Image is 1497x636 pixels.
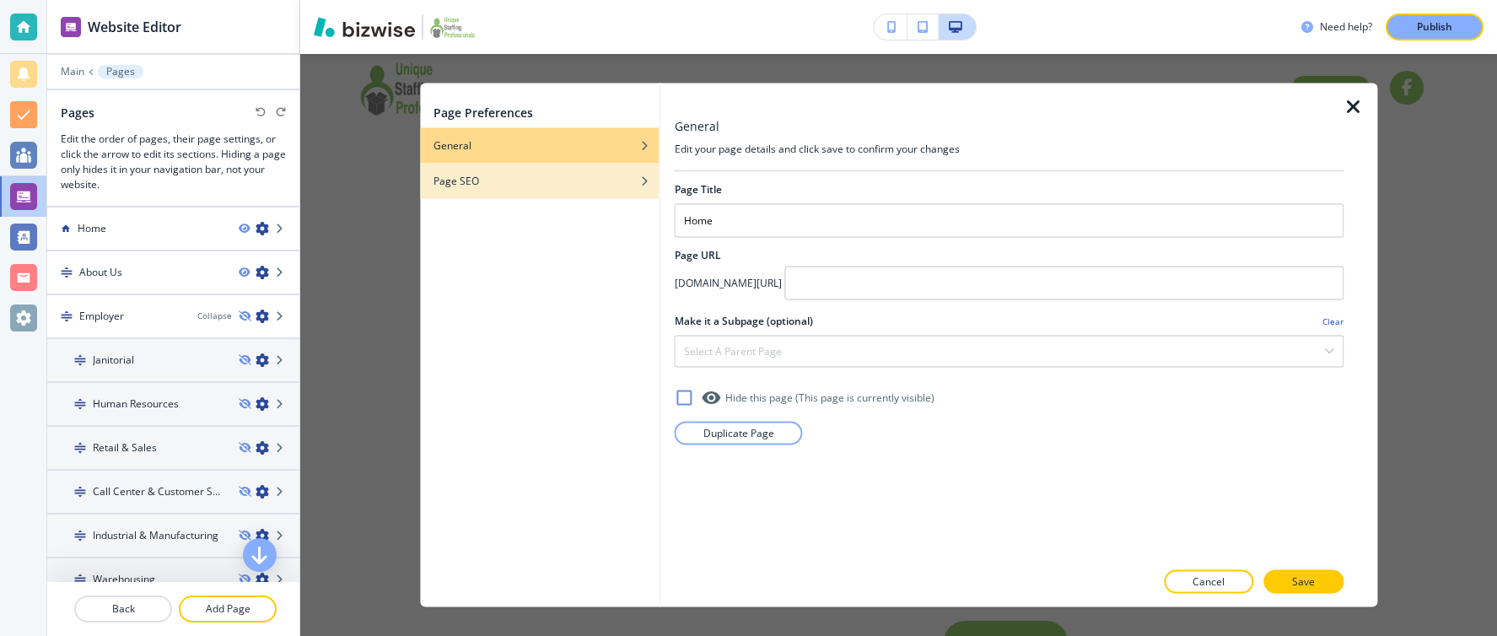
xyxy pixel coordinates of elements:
[47,427,299,471] div: DragRetail & Sales
[675,248,1344,263] h2: Page URL
[93,353,134,368] h4: Janitorial
[47,471,299,515] div: DragCall Center & Customer Service
[79,265,122,280] h4: About Us
[47,383,299,427] div: DragHuman Resources
[74,574,86,585] img: Drag
[433,104,533,121] h2: Page Preferences
[76,601,170,617] p: Back
[420,164,660,199] button: Page SEO
[433,138,471,154] h4: General
[61,267,73,278] img: Drag
[725,391,934,406] h4: Hide this page (This page is currently visible )
[1417,19,1452,35] p: Publish
[74,398,86,410] img: Drag
[180,601,275,617] p: Add Page
[47,339,299,383] div: DragJanitorial
[78,221,106,236] h4: Home
[61,66,84,78] button: Main
[79,309,124,324] h4: Employer
[61,310,73,322] img: Drag
[106,66,135,78] p: Pages
[74,354,86,366] img: Drag
[1320,19,1372,35] h3: Need help?
[1193,574,1225,590] p: Cancel
[93,396,179,412] h4: Human Resources
[1386,13,1484,40] button: Publish
[420,128,660,164] button: General
[433,174,479,189] h4: Page SEO
[675,388,1344,408] div: Hide this page (This page is currently visible)
[1322,315,1344,327] h4: Clear
[88,17,181,37] h2: Website Editor
[98,65,143,78] button: Pages
[74,442,86,454] img: Drag
[47,208,299,251] div: Home
[74,596,172,623] button: Back
[1263,570,1344,594] button: Save
[179,596,277,623] button: Add Page
[675,142,1344,157] h4: Edit your page details and click save to confirm your changes
[93,440,157,455] h4: Retail & Sales
[675,422,803,445] button: Duplicate Page
[61,132,286,192] h3: Edit the order of pages, their page settings, or click the arrow to edit its sections. Hiding a p...
[93,528,218,543] h4: Industrial & Manufacturing
[430,13,475,40] img: Your Logo
[93,572,155,587] h4: Warehousing
[675,276,782,291] h4: [DOMAIN_NAME][URL]
[93,484,225,499] h4: Call Center & Customer Service
[47,251,299,295] div: DragAbout Us
[1292,574,1315,590] p: Save
[47,515,299,558] div: DragIndustrial & Manufacturing
[675,182,722,197] h2: Page Title
[684,344,782,359] h4: Select a parent page
[675,117,719,135] h3: General
[197,310,232,322] button: Collapse
[47,558,299,602] div: DragWarehousing
[61,104,94,121] h2: Pages
[675,314,813,329] h2: Make it a Subpage (optional)
[74,530,86,542] img: Drag
[61,17,81,37] img: editor icon
[74,486,86,498] img: Drag
[703,426,774,441] p: Duplicate Page
[1164,570,1253,594] button: Cancel
[314,17,415,37] img: Bizwise Logo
